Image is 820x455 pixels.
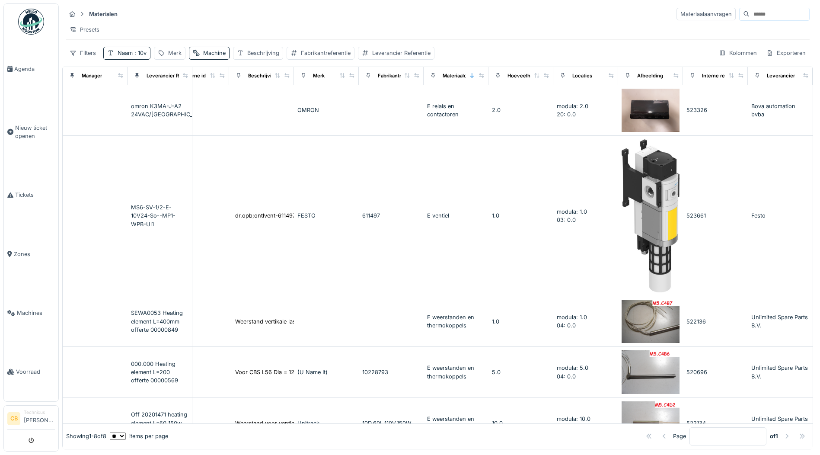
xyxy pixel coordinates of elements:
[427,364,485,380] div: E weerstanden en thermokoppels
[4,284,58,343] a: Machines
[443,72,486,80] div: Materiaalcategorie
[572,72,592,80] div: Locaties
[557,217,576,223] span: 03: 0.0
[313,72,325,80] div: Merk
[18,9,44,35] img: Badge_color-CXgf-gQk.svg
[248,72,278,80] div: Beschrijving
[235,211,370,220] div: dr.opb;ontlvent-611497-lijn 58 Van OPEM - Festo...
[168,106,226,114] div: 523326
[557,314,587,320] span: modula: 1.0
[15,191,55,199] span: Tickets
[767,72,795,80] div: Leverancier
[24,409,55,428] li: [PERSON_NAME]
[751,416,808,430] span: Unlimited Spare Parts B.V.
[676,8,736,20] div: Materiaalaanvragen
[492,368,550,376] div: 5.0
[110,432,168,440] div: items per page
[82,72,102,80] div: Manager
[557,322,576,329] span: 04: 0.0
[557,103,588,109] span: modula: 2.0
[557,416,590,422] span: modula: 10.0
[66,47,100,59] div: Filters
[427,211,485,220] div: E ventiel
[715,47,761,59] div: Kolommen
[751,103,795,118] span: Bova automation bvba
[507,72,538,80] div: Hoeveelheid
[378,72,423,80] div: Fabrikantreferentie
[686,106,744,114] div: 523326
[492,317,550,326] div: 1.0
[66,23,103,36] div: Presets
[17,309,55,317] span: Machines
[427,102,485,119] div: E relais en contactoren
[427,415,485,431] div: E weerstanden en thermokoppels
[4,224,58,283] a: Zones
[686,419,744,427] div: 522134
[751,212,766,219] span: Festo
[133,50,147,56] span: : 10v
[492,211,550,220] div: 1.0
[362,368,420,376] div: 10228793
[492,419,550,427] div: 10.0
[168,419,226,427] div: 522134
[557,373,576,380] span: 04: 0.0
[673,432,686,440] div: Page
[622,401,680,445] img: VerwarmingsWeerstand 10D.60L.110V.150W.
[557,208,587,215] span: modula: 1.0
[770,432,778,440] strong: of 1
[763,47,810,59] div: Exporteren
[16,368,55,376] span: Voorraad
[297,211,355,220] div: FESTO
[15,124,55,140] span: Nieuw ticket openen
[131,103,209,118] span: omron K3MA-J-A2 24VAC/[GEOGRAPHIC_DATA]
[7,409,55,430] a: CB Technicus[PERSON_NAME]
[131,204,175,227] span: MS6-SV-1/2-E-10V24-So--MP1-WPB-Ul1
[168,368,226,376] div: 520696
[297,368,355,376] div: (U Name It)
[622,89,680,132] img: processmeter K3MA-J-A2 24VAC/DC 4-20mA/0-10V 2out
[362,211,420,220] div: 611497
[168,211,226,220] div: 523661
[24,409,55,416] div: Technicus
[637,72,663,80] div: Afbeelding
[147,72,201,80] div: Leverancier Referentie
[168,317,226,326] div: 522136
[4,39,58,98] a: Agenda
[4,98,58,166] a: Nieuw ticket openen
[297,106,355,114] div: OMRON
[686,317,744,326] div: 522136
[297,419,355,427] div: Unitrack
[131,411,187,434] span: Off 20201471 heating element L=60 150w 110vac
[118,49,147,57] div: Naam
[14,65,55,73] span: Agenda
[235,419,368,427] div: Weerstand voor ventielstation Van SERAM Dia = ...
[235,368,378,376] div: Voor CBS L56 Dia = 12mm / L = 200mm / 500W / 110V
[686,211,744,220] div: 523661
[427,313,485,330] div: E weerstanden en thermokoppels
[557,365,588,371] span: modula: 5.0
[14,250,55,258] span: Zones
[247,49,279,57] div: Beschrijving
[492,106,550,114] div: 2.0
[4,166,58,224] a: Tickets
[168,49,182,57] div: Merk
[7,412,20,425] li: CB
[686,368,744,376] div: 520696
[131,310,183,333] span: SEWA0053 Heating element L=400mm offerte 00000849
[301,49,351,57] div: Fabrikantreferentie
[372,49,431,57] div: Leverancier Referentie
[66,432,106,440] div: Showing 1 - 8 of 8
[86,10,121,18] strong: Materialen
[622,350,680,394] img: VerwarmingsWeerstand 10228793 500W 110V
[622,300,680,343] img: VerwarmingsWeerstand 110V500W 2007
[622,139,680,292] img: Drukopbouw- FESTO MS6-SV-1/2-E-10V24-SO-A4-MP1-WPB-UL1
[4,343,58,401] a: Voorraad
[751,314,808,329] span: Unlimited Spare Parts B.V.
[131,361,178,384] span: 000.000 Heating element L=200 offerte 00000569
[235,317,367,326] div: Weerstand vertikale lasbalk Van SERAM Dia = 10...
[362,419,420,427] div: 10D.60L.110V.150W.
[751,365,808,379] span: Unlimited Spare Parts B.V.
[702,72,728,80] div: Interne ref.
[557,111,576,118] span: 20: 0.0
[203,49,226,57] div: Machine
